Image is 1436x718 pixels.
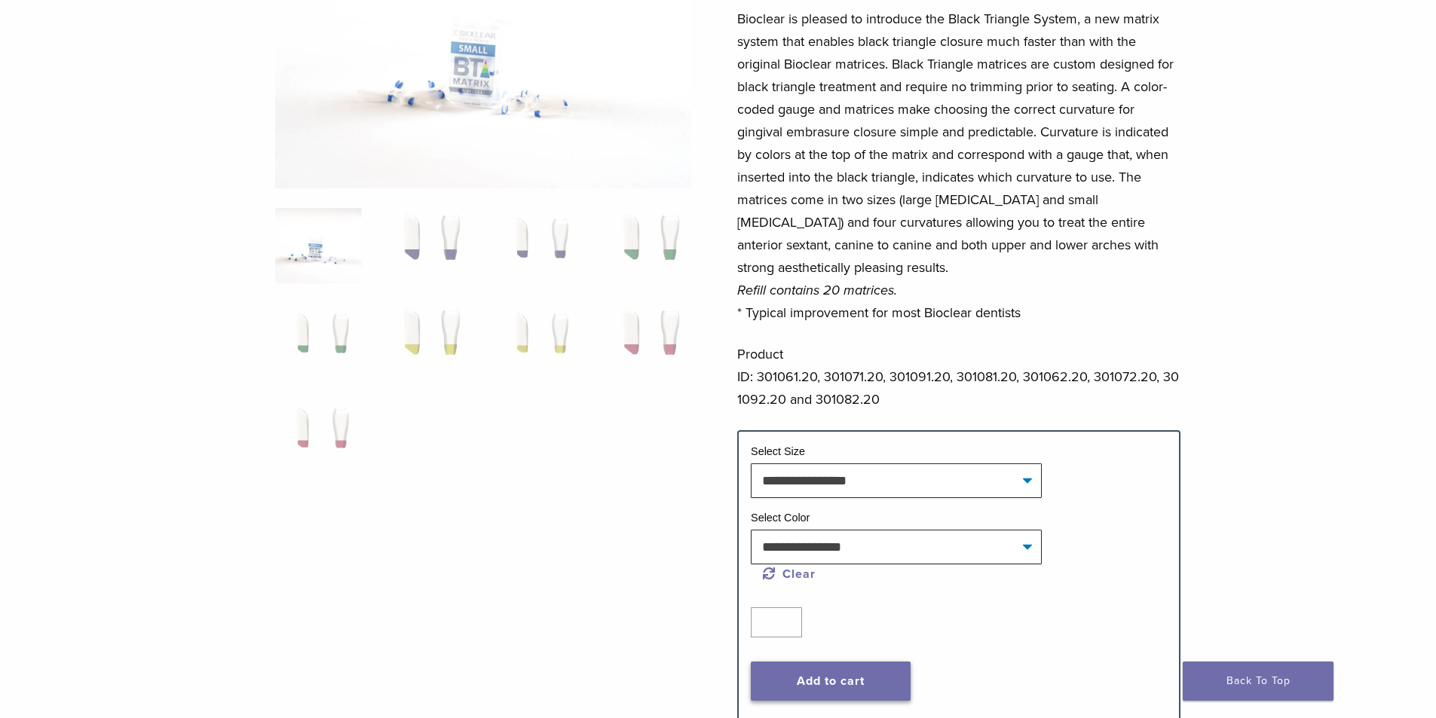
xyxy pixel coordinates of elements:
img: Anterior-Black-Triangle-Series-Matrices-324x324.jpg [275,208,362,283]
img: BT Matrix Series - Image 8 [604,303,690,378]
label: Select Size [751,445,805,457]
img: BT Matrix Series - Image 5 [275,303,362,378]
label: Select Color [751,512,810,524]
img: BT Matrix Series - Image 7 [494,303,581,378]
img: BT Matrix Series - Image 4 [604,208,690,283]
img: BT Matrix Series - Image 6 [384,303,471,378]
a: Back To Top [1183,661,1333,701]
img: BT Matrix Series - Image 9 [275,398,362,473]
p: Bioclear is pleased to introduce the Black Triangle System, a new matrix system that enables blac... [737,8,1180,324]
img: BT Matrix Series - Image 3 [494,208,581,283]
a: Clear [763,567,816,582]
em: Refill contains 20 matrices. [737,282,897,298]
img: BT Matrix Series - Image 2 [384,208,471,283]
p: Product ID: 301061.20, 301071.20, 301091.20, 301081.20, 301062.20, 301072.20, 301092.20 and 30108... [737,343,1180,411]
button: Add to cart [751,661,911,701]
